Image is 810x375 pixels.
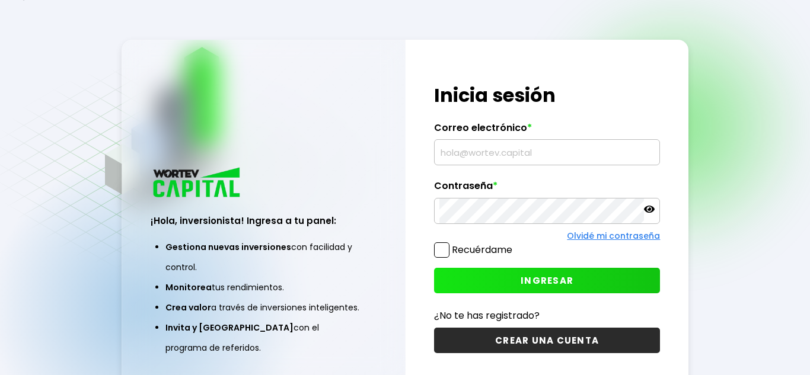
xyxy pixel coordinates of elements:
[165,302,211,313] span: Crea valor
[165,318,362,358] li: con el programa de referidos.
[151,214,377,227] h3: ¡Hola, inversionista! Ingresa a tu panel:
[434,308,661,323] p: ¿No te has registrado?
[165,297,362,318] li: a través de inversiones inteligentes.
[165,241,291,253] span: Gestiona nuevas inversiones
[567,230,660,242] a: Olvidé mi contraseña
[165,237,362,277] li: con facilidad y control.
[521,274,573,287] span: INGRESAR
[165,277,362,297] li: tus rendimientos.
[165,281,212,293] span: Monitorea
[439,140,655,165] input: hola@wortev.capital
[434,81,661,110] h1: Inicia sesión
[452,243,512,257] label: Recuérdame
[434,328,661,353] button: CREAR UNA CUENTA
[434,180,661,198] label: Contraseña
[165,322,294,334] span: Invita y [GEOGRAPHIC_DATA]
[434,308,661,353] a: ¿No te has registrado?CREAR UNA CUENTA
[434,122,661,140] label: Correo electrónico
[434,268,661,293] button: INGRESAR
[151,166,244,201] img: logo_wortev_capital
